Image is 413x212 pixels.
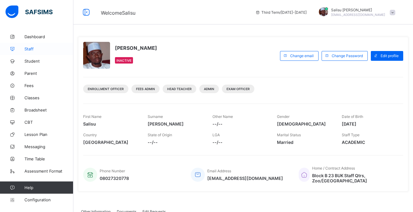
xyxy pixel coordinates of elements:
[24,144,73,149] span: Messaging
[212,121,268,126] span: --/--
[24,46,73,51] span: Staff
[83,133,97,137] span: Country
[381,53,399,58] span: Edit profile
[6,5,53,18] img: safsims
[148,140,203,145] span: --/--
[212,133,220,137] span: LGA
[24,59,73,64] span: Student
[207,176,283,181] span: [EMAIL_ADDRESS][DOMAIN_NAME]
[24,71,73,76] span: Parent
[88,87,124,91] span: Enrollment Officer
[24,169,73,174] span: Assessment Format
[312,173,397,183] span: Block B 23 BUK Staff Qtrs, Zoo/[GEOGRAPHIC_DATA]
[24,132,73,137] span: Lesson Plan
[342,114,363,119] span: Date of Birth
[148,133,172,137] span: State of Origin
[277,133,301,137] span: Marital Status
[332,53,363,58] span: Change Password
[24,34,73,39] span: Dashboard
[148,121,203,126] span: [PERSON_NAME]
[115,45,157,51] span: [PERSON_NAME]
[313,7,398,17] div: SalisuIbrahim
[167,87,192,91] span: Head Teacher
[83,121,138,126] span: Salisu
[342,121,397,126] span: [DATE]
[24,197,73,202] span: Configuration
[331,8,385,12] span: Salisu [PERSON_NAME]
[312,166,355,170] span: Home / Contract Address
[83,140,138,145] span: [GEOGRAPHIC_DATA]
[136,87,155,91] span: Fees Admin
[148,114,163,119] span: Surname
[277,114,289,119] span: Gender
[24,95,73,100] span: Classes
[277,140,332,145] span: Married
[342,140,397,145] span: ACADEMIC
[255,10,307,15] span: session/term information
[227,87,250,91] span: Exam Officer
[290,53,314,58] span: Change email
[116,59,131,62] span: Inactive
[100,169,125,173] span: Phone Number
[24,83,73,88] span: Fees
[101,10,135,16] span: Welcome Salisu
[204,87,214,91] span: Admin
[24,185,73,190] span: Help
[212,140,268,145] span: --/--
[100,176,129,181] span: 08027320778
[212,114,233,119] span: Other Name
[24,108,73,112] span: Broadsheet
[207,169,231,173] span: Email Address
[24,120,73,125] span: CBT
[24,156,73,161] span: Time Table
[331,13,385,16] span: [EMAIL_ADDRESS][DOMAIN_NAME]
[83,114,101,119] span: First Name
[342,133,360,137] span: Staff Type
[277,121,332,126] span: [DEMOGRAPHIC_DATA]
